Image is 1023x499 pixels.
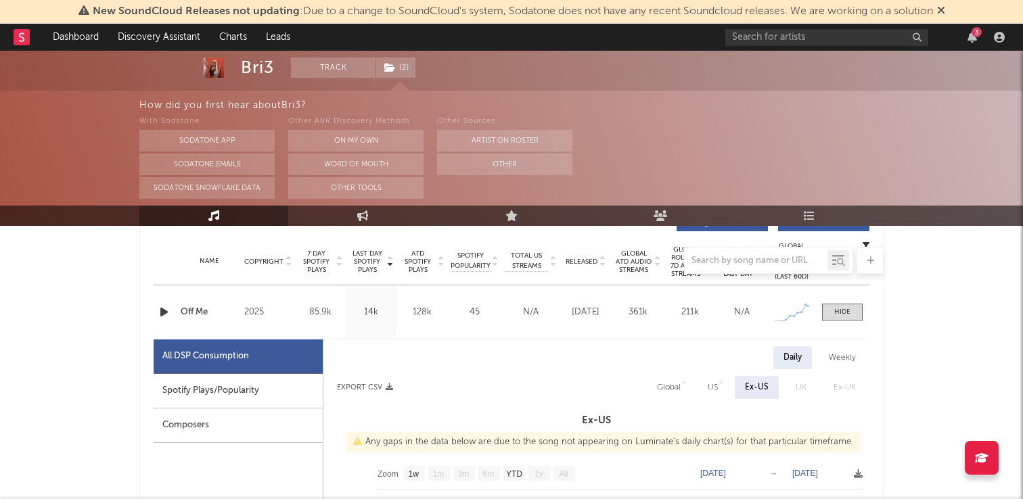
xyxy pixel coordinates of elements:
[93,6,300,17] span: New SoundCloud Releases not updating
[458,469,470,479] text: 3m
[792,469,818,478] text: [DATE]
[139,177,275,199] button: Sodatone Snowflake Data
[378,469,399,479] text: Zoom
[181,306,237,319] a: Off Me
[346,432,860,452] div: Any gaps in the data below are due to the song not appearing on Luminate's daily chart(s) for tha...
[337,383,393,391] button: Export CSV
[288,177,424,199] button: Other Tools
[244,304,292,320] div: 2025
[968,32,977,43] button: 3
[972,27,982,37] div: 3
[162,348,249,364] div: All DSP Consumption
[725,29,928,46] input: Search for artists
[288,114,424,130] div: Other A&R Discovery Methods
[139,153,275,175] button: Sodatone Emails
[719,306,765,319] div: N/A
[937,6,945,17] span: Dismiss
[139,114,275,130] div: With Sodatone
[535,469,543,479] text: 1y
[745,379,769,396] div: Ex-US
[376,57,415,78] button: (2)
[108,24,210,51] a: Discovery Assistant
[437,153,572,175] button: Other
[154,339,323,374] div: All DSP Consumption
[483,469,495,479] text: 6m
[288,153,424,175] button: Word Of Mouth
[719,245,756,278] span: Estimated % Playlist Streams Last Day
[154,374,323,408] div: Spotify Plays/Popularity
[657,379,681,396] div: Global
[563,306,608,319] div: [DATE]
[771,241,812,282] div: Global Streaming Trend (Last 60D)
[433,469,445,479] text: 1m
[409,469,419,479] text: 1w
[139,130,275,151] button: Sodatone App
[298,306,342,319] div: 85.9k
[376,57,416,78] span: ( 2 )
[773,346,812,369] div: Daily
[769,469,777,478] text: →
[708,379,718,396] div: US
[400,306,444,319] div: 128k
[43,24,108,51] a: Dashboard
[241,57,274,78] div: Bri3
[559,469,568,479] text: All
[437,130,572,151] button: Artist on Roster
[819,346,866,369] div: Weekly
[288,130,424,151] button: On My Own
[291,57,376,78] button: Track
[323,412,869,429] h3: Ex-US
[667,306,712,319] div: 211k
[349,306,393,319] div: 14k
[505,306,556,319] div: N/A
[615,306,660,319] div: 361k
[93,6,933,17] span: : Due to a change to SoundCloud's system, Sodatone does not have any recent Soundcloud releases. ...
[437,114,572,130] div: Other Sources
[210,24,256,51] a: Charts
[154,408,323,443] div: Composers
[667,245,704,278] span: Global Rolling 7D Audio Streams
[700,469,726,478] text: [DATE]
[139,97,1023,114] div: How did you first hear about Bri3 ?
[256,24,300,51] a: Leads
[506,469,522,479] text: YTD
[451,306,498,319] div: 45
[685,256,827,266] input: Search by song name or URL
